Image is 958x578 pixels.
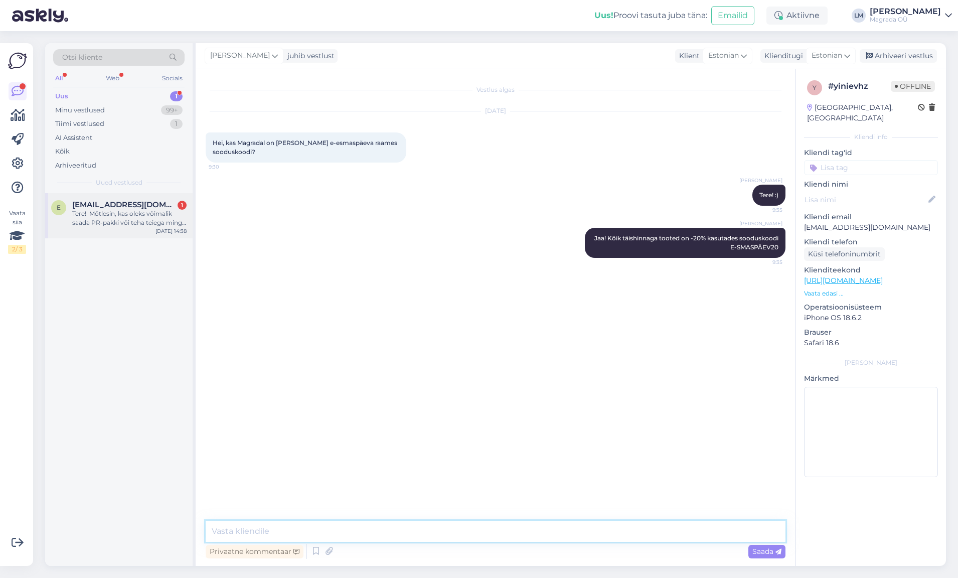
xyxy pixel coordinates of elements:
[283,51,335,61] div: juhib vestlust
[8,245,26,254] div: 2 / 3
[804,327,938,338] p: Brauser
[804,313,938,323] p: iPhone OS 18.6.2
[828,80,891,92] div: # yinievhz
[891,81,935,92] span: Offline
[594,234,780,251] span: Jaa! Kõik täishinnaga tooted on -20% kasutades sooduskoodi E-SMASPÄEV20
[594,10,707,22] div: Proovi tasuta juba täna:
[210,50,270,61] span: [PERSON_NAME]
[804,338,938,348] p: Safari 18.6
[104,72,121,85] div: Web
[860,49,937,63] div: Arhiveeri vestlus
[96,178,142,187] span: Uued vestlused
[206,85,785,94] div: Vestlus algas
[739,220,782,227] span: [PERSON_NAME]
[752,547,781,556] span: Saada
[55,119,104,129] div: Tiimi vestlused
[804,237,938,247] p: Kliendi telefon
[804,302,938,313] p: Operatsioonisüsteem
[807,102,918,123] div: [GEOGRAPHIC_DATA], [GEOGRAPHIC_DATA]
[870,8,952,24] a: [PERSON_NAME]Magrada OÜ
[804,222,938,233] p: [EMAIL_ADDRESS][DOMAIN_NAME]
[870,8,941,16] div: [PERSON_NAME]
[766,7,828,25] div: Aktiivne
[812,50,842,61] span: Estonian
[804,358,938,367] div: [PERSON_NAME]
[745,206,782,214] span: 9:35
[804,132,938,141] div: Kliendi info
[804,179,938,190] p: Kliendi nimi
[170,91,183,101] div: 1
[675,51,700,61] div: Klient
[805,194,926,205] input: Lisa nimi
[178,201,187,210] div: 1
[8,51,27,70] img: Askly Logo
[804,289,938,298] p: Vaata edasi ...
[804,276,883,285] a: [URL][DOMAIN_NAME]
[55,147,70,157] div: Kõik
[155,227,187,235] div: [DATE] 14:38
[760,51,803,61] div: Klienditugi
[804,373,938,384] p: Märkmed
[62,52,102,63] span: Otsi kliente
[739,177,782,184] span: [PERSON_NAME]
[57,204,61,211] span: e
[55,161,96,171] div: Arhiveeritud
[160,72,185,85] div: Socials
[804,148,938,158] p: Kliendi tag'id
[594,11,613,20] b: Uus!
[161,105,183,115] div: 99+
[804,265,938,275] p: Klienditeekond
[759,191,778,199] span: Tere! :)
[804,160,938,175] input: Lisa tag
[55,105,105,115] div: Minu vestlused
[213,139,399,156] span: Hei, kas Magradal on [PERSON_NAME] e-esmaspäeva raames sooduskoodi?
[708,50,739,61] span: Estonian
[170,119,183,129] div: 1
[804,247,885,261] div: Küsi telefoninumbrit
[55,91,68,101] div: Uus
[745,258,782,266] span: 9:35
[53,72,65,85] div: All
[55,133,92,143] div: AI Assistent
[206,545,303,558] div: Privaatne kommentaar
[206,106,785,115] div: [DATE]
[711,6,754,25] button: Emailid
[8,209,26,254] div: Vaata siia
[870,16,941,24] div: Magrada OÜ
[852,9,866,23] div: LM
[72,209,187,227] div: Tere! Mõtlesin, kas oleks võimalik saada PR-pakki või teha teiega mingi minikoostööd. [PERSON_NAM...
[804,212,938,222] p: Kliendi email
[72,200,177,209] span: emmalysiim7@gmail.com
[813,84,817,91] span: y
[209,163,246,171] span: 9:30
